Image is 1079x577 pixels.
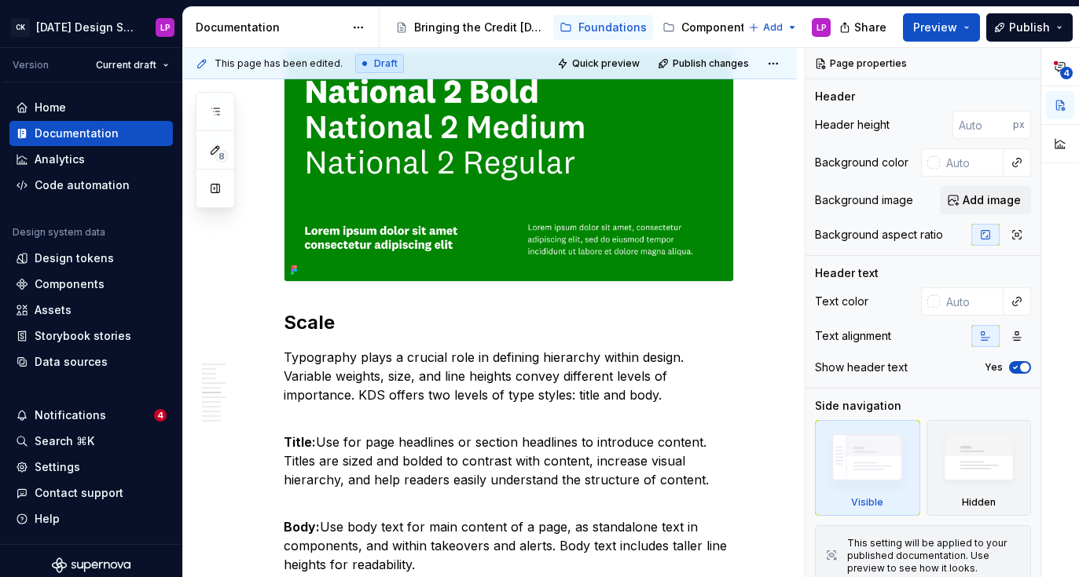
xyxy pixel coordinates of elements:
[854,20,886,35] span: Share
[35,100,66,115] div: Home
[35,152,85,167] div: Analytics
[215,57,343,70] span: This page has been edited.
[35,407,106,423] div: Notifications
[35,459,80,475] div: Settings
[36,20,137,35] div: [DATE] Design System
[903,13,980,42] button: Preview
[851,496,883,509] div: Visible
[3,10,179,44] button: CK[DATE] Design SystemLP
[817,21,827,34] div: LP
[815,192,913,208] div: Background image
[389,12,740,43] div: Page tree
[940,287,1004,316] input: Auto
[35,250,114,266] div: Design tokens
[952,111,1013,139] input: Auto
[35,126,119,141] div: Documentation
[11,18,30,37] div: CK
[9,147,173,172] a: Analytics
[815,328,891,344] div: Text alignment
[35,328,131,344] div: Storybook stories
[35,433,94,449] div: Search ⌘K
[815,265,879,281] div: Header text
[847,537,1021,575] div: This setting will be applied to your published documentation. Use preview to see how it looks.
[940,186,1031,214] button: Add image
[1009,20,1050,35] span: Publish
[913,20,957,35] span: Preview
[284,348,734,404] p: Typography plays a crucial role in defining hierarchy within design. Variable weights, size, and ...
[831,13,897,42] button: Share
[962,496,996,509] div: Hidden
[35,354,108,370] div: Data sources
[656,15,758,40] a: Components
[35,485,123,501] div: Contact support
[284,310,734,335] h2: Scale
[160,21,171,34] div: LP
[653,53,756,75] button: Publish changes
[9,403,173,428] button: Notifications4
[374,57,398,70] span: Draft
[9,506,173,531] button: Help
[35,177,130,193] div: Code automation
[35,511,60,527] div: Help
[9,272,173,297] a: Components
[815,420,920,516] div: Visible
[284,498,734,574] p: Use body text for main content of a page, as standalone text in components, and within takeovers ...
[1060,67,1073,79] span: 4
[815,155,908,170] div: Background color
[985,361,1003,374] label: Yes
[13,226,105,239] div: Design system data
[815,294,868,309] div: Text color
[9,95,173,120] a: Home
[13,59,49,71] div: Version
[284,52,733,281] img: caf66f65-88a3-40f7-897e-496e27962af9.png
[940,148,1004,177] input: Auto
[815,89,855,104] div: Header
[96,59,156,71] span: Current draft
[927,420,1032,516] div: Hidden
[681,20,751,35] div: Components
[815,227,943,243] div: Background aspect ratio
[9,173,173,198] a: Code automation
[9,121,173,146] a: Documentation
[35,276,105,292] div: Components
[815,117,890,133] div: Header height
[578,20,647,35] div: Foundations
[52,557,130,573] svg: Supernova Logo
[815,398,901,414] div: Side navigation
[154,409,167,422] span: 4
[743,16,802,38] button: Add
[552,53,647,75] button: Quick preview
[9,349,173,374] a: Data sources
[9,429,173,454] button: Search ⌘K
[572,57,640,70] span: Quick preview
[763,21,783,34] span: Add
[9,246,173,271] a: Design tokens
[1013,119,1025,131] p: px
[9,323,173,349] a: Storybook stories
[35,302,72,318] div: Assets
[196,20,344,35] div: Documentation
[815,360,908,375] div: Show header text
[414,20,544,35] div: Bringing the Credit [DATE] brand to life across products
[284,434,316,450] strong: Title:
[9,455,173,480] a: Settings
[986,13,1073,42] button: Publish
[215,150,228,163] span: 8
[553,15,653,40] a: Foundations
[9,298,173,323] a: Assets
[9,480,173,506] button: Contact support
[89,54,176,76] button: Current draft
[284,414,734,489] p: Use for page headlines or section headlines to introduce content. Titles are sized and bolded to ...
[389,15,550,40] a: Bringing the Credit [DATE] brand to life across products
[963,192,1021,208] span: Add image
[284,519,320,535] strong: Body:
[673,57,749,70] span: Publish changes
